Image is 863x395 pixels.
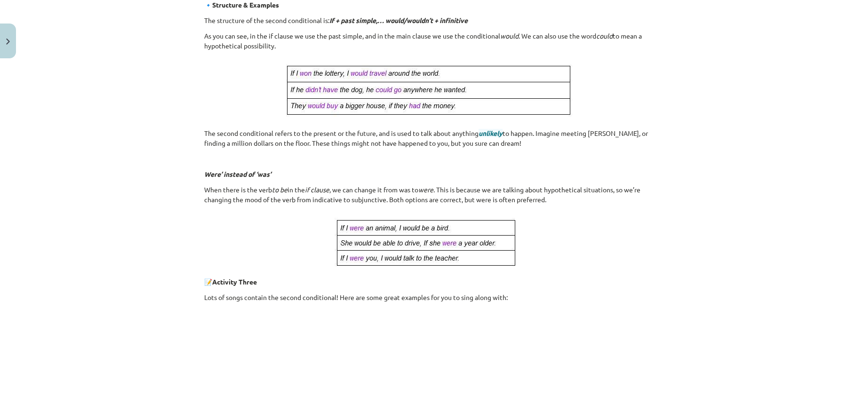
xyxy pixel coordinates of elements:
[305,185,329,194] i: if clause
[479,129,503,137] span: unlikely
[418,185,433,194] i: were
[204,277,659,287] p: 📝
[329,16,468,24] i: If + past simple,… would/wouldn’t + infinitive
[204,128,659,148] p: The second conditional refers to the present or the future, and is used to talk about anything to...
[204,170,271,178] i: Were’ instead of ‘was’
[204,16,659,25] p: The structure of the second conditional is:
[6,39,10,45] img: icon-close-lesson-0947bae3869378f0d4975bcd49f059093ad1ed9edebbc8119c70593378902aed.svg
[204,292,659,302] p: Lots of songs contain the second conditional! Here are some great examples for you to sing along ...
[204,31,659,51] p: As you can see, in the if clause we use the past simple, and in the main clause we use the condit...
[596,32,613,40] i: could
[212,0,279,9] strong: Structure & Examples
[204,185,659,205] p: When there is the verb in the , we can change it from was to . This is because we are talking abo...
[212,277,257,286] strong: Activity Three
[500,32,519,40] i: would
[272,185,288,194] i: to be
